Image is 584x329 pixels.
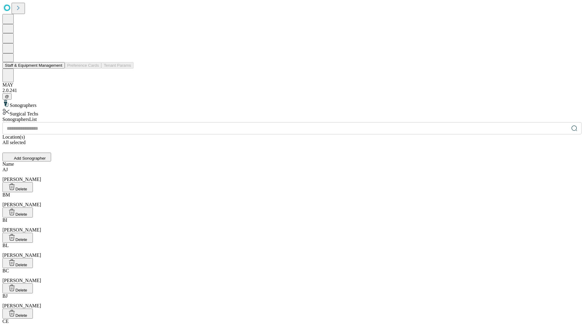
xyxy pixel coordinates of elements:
[2,161,582,167] div: Name
[2,218,7,223] span: BI
[2,258,33,268] button: Delete
[16,313,27,318] span: Delete
[2,182,33,192] button: Delete
[2,167,582,182] div: [PERSON_NAME]
[16,288,27,292] span: Delete
[2,192,582,207] div: [PERSON_NAME]
[2,82,582,88] div: MAY
[2,319,9,324] span: CE
[16,237,27,242] span: Delete
[2,268,582,283] div: [PERSON_NAME]
[2,62,65,69] button: Staff & Equipment Management
[65,62,101,69] button: Preference Cards
[101,62,134,69] button: Tenant Params
[2,243,582,258] div: [PERSON_NAME]
[2,108,582,117] div: Surgical Techs
[2,167,8,172] span: AJ
[2,140,582,145] div: All selected
[16,212,27,217] span: Delete
[2,293,8,299] span: BJ
[2,218,582,233] div: [PERSON_NAME]
[2,293,582,309] div: [PERSON_NAME]
[2,93,12,100] button: @
[2,268,9,273] span: BC
[2,283,33,293] button: Delete
[2,88,582,93] div: 2.0.241
[2,243,9,248] span: BL
[2,309,33,319] button: Delete
[16,187,27,191] span: Delete
[14,156,46,161] span: Add Sonographer
[2,207,33,218] button: Delete
[2,233,33,243] button: Delete
[2,134,25,140] span: Location(s)
[2,192,10,197] span: BM
[2,100,582,108] div: Sonographers
[2,153,51,161] button: Add Sonographer
[16,263,27,267] span: Delete
[2,117,582,122] div: Sonographers List
[5,94,9,99] span: @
